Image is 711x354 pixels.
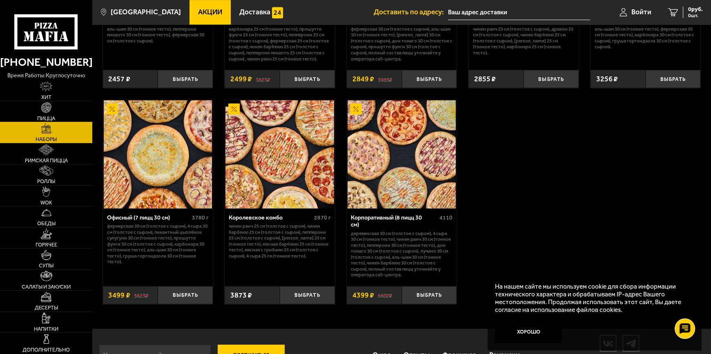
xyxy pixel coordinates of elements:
[22,347,70,352] span: Дополнительно
[272,7,283,18] img: 15daf4d41897b9f0e9f617042186c801.svg
[256,75,270,83] s: 3823 ₽
[192,214,209,221] span: 3780 г
[134,291,148,299] s: 5623 ₽
[37,179,55,184] span: Роллы
[595,26,696,50] p: Аль-Шам 30 см (тонкое тесто), Фермерская 30 см (тонкое тесто), Карбонара 30 см (толстое с сыром),...
[439,214,452,221] span: 4110
[473,26,574,56] p: Чикен Ранч 25 см (толстое с сыром), Дракон 25 см (толстое с сыром), Чикен Барбекю 25 см (толстое ...
[631,9,651,16] span: Войти
[495,283,689,314] p: На нашем сайте мы используем cookie для сбора информации технического характера и обрабатываем IP...
[280,70,335,88] button: Выбрать
[524,70,579,88] button: Выбрать
[103,100,213,209] a: АкционныйОфисный (7 пицц 30 см)
[108,291,130,299] span: 3499 ₽
[108,75,130,83] span: 2457 ₽
[225,100,334,209] a: АкционныйКоролевское комбо
[158,286,213,304] button: Выбрать
[107,223,209,265] p: Фермерская 30 см (толстое с сыром), 4 сыра 30 см (толстое с сыром), Пикантный цыплёнок сулугуни 3...
[688,7,703,12] span: 0 руб.
[352,75,374,83] span: 2849 ₽
[688,13,703,18] span: 0 шт.
[230,291,252,299] span: 3873 ₽
[350,103,361,114] img: Акционный
[111,9,181,16] span: [GEOGRAPHIC_DATA]
[225,100,334,209] img: Королевское комбо
[107,214,190,221] div: Офисный (7 пицц 30 см)
[22,284,71,289] span: Салаты и закуски
[104,100,212,209] img: Офисный (7 пицц 30 см)
[36,242,57,247] span: Горячее
[378,75,392,83] s: 3985 ₽
[378,291,392,299] s: 6602 ₽
[280,286,335,304] button: Выбрать
[229,26,330,62] p: Карбонара 25 см (тонкое тесто), Прошутто Фунги 25 см (тонкое тесто), Пепперони 25 см (толстое с с...
[229,223,330,259] p: Чикен Ранч 25 см (толстое с сыром), Чикен Барбекю 25 см (толстое с сыром), Пепперони 25 см (толст...
[40,200,52,205] span: WOK
[351,214,437,229] div: Корпоративный (8 пицц 30 см)
[41,94,51,100] span: Хит
[25,158,68,163] span: Римская пицца
[646,70,701,88] button: Выбрать
[107,26,209,44] p: Аль-Шам 30 см (тонкое тесто), Пепперони Пиканто 30 см (тонкое тесто), Фермерская 30 см (толстое с...
[596,75,618,83] span: 3256 ₽
[314,214,331,221] span: 2870 г
[36,137,57,142] span: Наборы
[348,100,456,209] img: Корпоративный (8 пицц 30 см)
[34,326,58,332] span: Напитки
[230,75,252,83] span: 2499 ₽
[35,305,58,310] span: Десерты
[402,286,457,304] button: Выбрать
[198,9,222,16] span: Акции
[37,116,55,121] span: Пицца
[374,9,448,16] span: Доставить по адресу:
[158,70,213,88] button: Выбрать
[448,5,590,20] input: Ваш адрес доставки
[239,9,270,16] span: Доставка
[495,321,562,343] button: Хорошо
[39,263,53,268] span: Супы
[352,291,374,299] span: 4399 ₽
[351,231,452,278] p: Деревенская 30 см (толстое с сыром), 4 сыра 30 см (тонкое тесто), Чикен Ранч 30 см (тонкое тесто)...
[347,100,457,209] a: АкционныйКорпоративный (8 пицц 30 см)
[351,26,452,62] p: Фермерская 30 см (толстое с сыром), Аль-Шам 30 см (тонкое тесто), [PERSON_NAME] 30 см (толстое с ...
[474,75,496,83] span: 2855 ₽
[107,103,118,114] img: Акционный
[229,214,312,221] div: Королевское комбо
[402,70,457,88] button: Выбрать
[37,221,56,226] span: Обеды
[228,103,239,114] img: Акционный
